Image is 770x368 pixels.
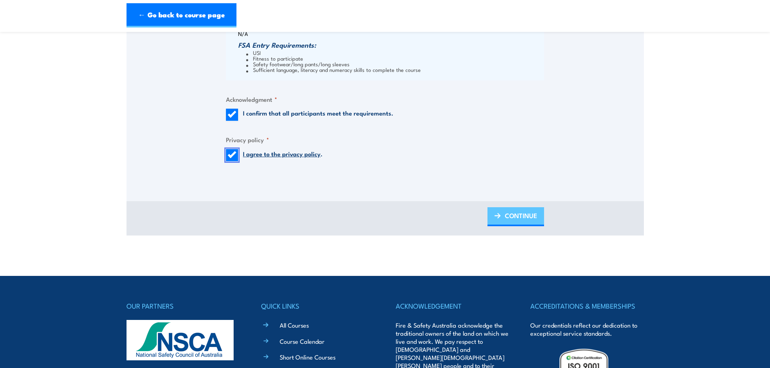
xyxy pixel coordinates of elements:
[127,320,234,360] img: nsca-logo-footer
[261,300,374,311] h4: QUICK LINKS
[246,67,542,72] li: Sufficient language, literacy and numeracy skills to complete the course
[127,3,236,27] a: ← Go back to course page
[530,300,643,311] h4: ACCREDITATIONS & MEMBERSHIPS
[246,55,542,61] li: Fitness to participate
[505,205,537,226] span: CONTINUE
[246,50,542,55] li: USI
[280,321,309,329] a: All Courses
[238,41,542,49] h3: FSA Entry Requirements:
[243,149,323,161] label: .
[530,321,643,337] p: Our credentials reflect our dedication to exceptional service standards.
[487,207,544,226] a: CONTINUE
[127,300,240,311] h4: OUR PARTNERS
[238,31,542,37] p: N/A
[280,337,325,345] a: Course Calendar
[243,109,393,121] label: I confirm that all participants meet the requirements.
[246,61,542,67] li: Safety footwear/long pants/long sleeves
[226,95,277,104] legend: Acknowledgment
[226,135,269,144] legend: Privacy policy
[280,353,335,361] a: Short Online Courses
[243,149,321,158] a: I agree to the privacy policy
[396,300,509,311] h4: ACKNOWLEDGEMENT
